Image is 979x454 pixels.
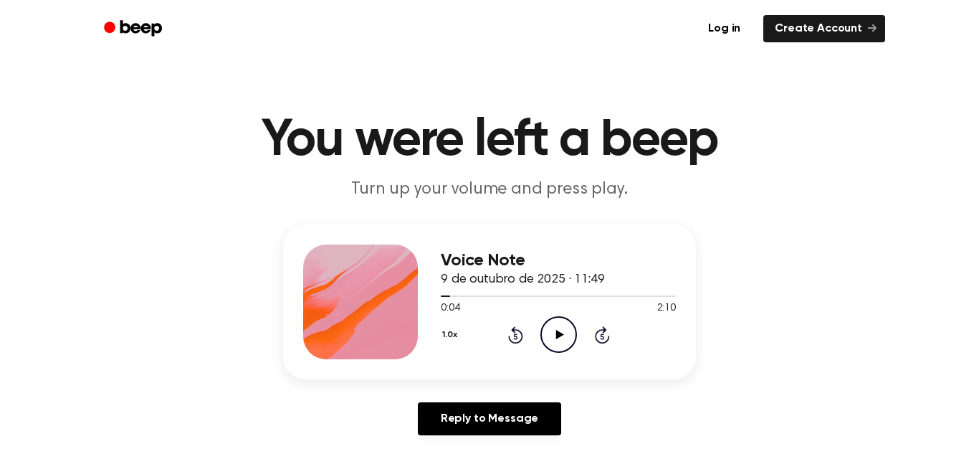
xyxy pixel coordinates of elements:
a: Reply to Message [418,402,561,435]
span: 2:10 [657,301,676,316]
a: Create Account [763,15,885,42]
p: Turn up your volume and press play. [214,178,765,202]
h3: Voice Note [441,251,676,270]
span: 0:04 [441,301,459,316]
a: Log in [694,12,755,45]
a: Beep [94,15,175,43]
span: 9 de outubro de 2025 · 11:49 [441,273,605,286]
button: 1.0x [441,323,462,347]
h1: You were left a beep [123,115,856,166]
